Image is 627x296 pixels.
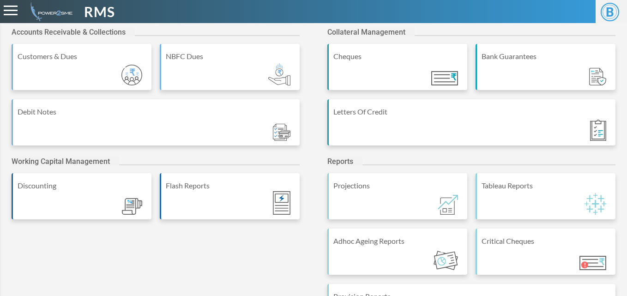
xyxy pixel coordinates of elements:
div: Letters Of Credit [333,106,611,117]
img: Module_ic [273,124,290,141]
div: Bank Guarantees [482,51,611,62]
a: Cheques Module_ic [327,44,467,99]
div: Debit Notes [18,106,295,117]
a: Flash Reports Module_ic [160,173,300,229]
img: Module_ic [589,68,606,86]
div: NBFC Dues [166,51,295,62]
h2: Reports [327,157,362,166]
a: Discounting Module_ic [12,173,151,229]
a: Bank Guarantees Module_ic [476,44,615,99]
div: Flash Reports [166,180,295,191]
div: Tableau Reports [482,180,611,191]
img: Module_ic [268,63,290,85]
img: Module_ic [122,198,142,215]
img: Module_ic [273,191,290,215]
a: NBFC Dues Module_ic [160,44,300,99]
h2: Accounts Receivable & Collections [12,28,135,36]
img: Module_ic [434,251,458,270]
div: Cheques [333,51,463,62]
img: admin [27,2,72,21]
h2: Collateral Management [327,28,415,36]
img: Module_ic [431,71,458,85]
a: Tableau Reports Module_ic [476,173,615,229]
a: Projections Module_ic [327,173,467,229]
a: Customers & Dues Module_ic [12,44,151,99]
img: Module_ic [121,65,142,85]
img: Module_ic [585,193,606,215]
img: Module_ic [438,195,458,215]
img: Module_ic [590,120,606,141]
div: Critical Cheques [482,236,611,247]
div: Adhoc Ageing Reports [333,236,463,247]
div: Customers & Dues [18,51,147,62]
a: Letters Of Credit Module_ic [327,99,615,155]
a: Adhoc Ageing Reports Module_ic [327,229,467,284]
a: Critical Cheques Module_ic [476,229,615,284]
div: Projections [333,180,463,191]
a: Debit Notes Module_ic [12,99,300,155]
img: Module_ic [579,256,606,270]
h2: Working Capital Management [12,157,119,166]
span: RMS [84,1,115,22]
span: B [601,3,619,21]
div: Discounting [18,180,147,191]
